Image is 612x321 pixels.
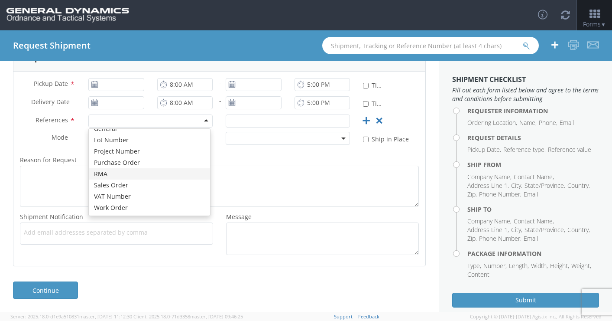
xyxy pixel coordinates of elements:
li: Company Name [467,173,512,181]
input: Ship in Place [363,137,369,142]
li: State/Province [525,181,565,190]
div: Purchase Order [89,157,210,168]
li: City [511,226,522,234]
li: Contact Name [514,173,554,181]
li: Email [524,190,538,199]
label: Time Definite [363,80,384,90]
span: Shipment Notification [20,213,83,221]
li: Phone Number [479,234,521,243]
li: Content [467,270,489,279]
li: Ordering Location [467,118,517,127]
div: Work Order [89,202,210,213]
span: Server: 2025.18.0-d1e9a510831 [10,313,132,320]
div: Lot Number [89,134,210,146]
label: Time Definite [363,98,384,108]
a: Feedback [358,313,379,320]
span: ▼ [601,21,606,28]
div: RMA [89,168,210,180]
li: Reference type [503,145,546,154]
li: Height [550,262,569,270]
h3: Request Details [22,54,84,62]
span: Message [226,213,252,221]
span: master, [DATE] 09:46:25 [190,313,243,320]
span: Copyright © [DATE]-[DATE] Agistix Inc., All Rights Reserved [470,313,602,320]
li: Email [560,118,574,127]
li: Country [567,181,590,190]
span: Add email addresses separated by comma [24,228,209,237]
li: Zip [467,234,477,243]
input: Shipment, Tracking or Reference Number (at least 4 chars) [322,37,539,54]
li: Country [567,226,590,234]
li: State/Province [525,226,565,234]
li: Contact Name [514,217,554,226]
button: Submit [452,293,599,308]
input: Time Definite [363,101,369,107]
li: Name [519,118,537,127]
div: VAT Number [89,191,210,202]
span: Reason for Request [20,156,77,164]
li: Company Name [467,217,512,226]
span: References [36,116,68,124]
h3: Shipment Checklist [452,76,599,84]
li: Address Line 1 [467,181,509,190]
li: Length [509,262,529,270]
li: Number [483,262,507,270]
h4: Package Information [467,250,599,257]
h4: Ship To [467,206,599,213]
span: Delivery Date [31,98,70,108]
h4: Requester Information [467,108,599,114]
h4: Request Details [467,134,599,141]
li: Pickup Date [467,145,501,154]
span: master, [DATE] 11:12:30 [79,313,132,320]
h4: Request Shipment [13,41,91,50]
span: Fill out each form listed below and agree to the terms and conditions before submitting [452,86,599,103]
input: Time Definite [363,83,369,88]
li: Address Line 1 [467,226,509,234]
div: Sales Order [89,180,210,191]
li: Zip [467,190,477,199]
li: Reference value [548,145,591,154]
label: Ship in Place [363,134,411,144]
div: Project Number [89,146,210,157]
li: Weight [571,262,591,270]
span: Mode [52,133,68,141]
span: Client: 2025.18.0-71d3358 [133,313,243,320]
li: Phone [539,118,557,127]
span: Pickup Date [34,79,68,88]
img: gd-ots-0c3321f2eb4c994f95cb.png [6,8,129,23]
a: Continue [13,282,78,299]
h4: Ship From [467,161,599,168]
div: General [89,123,210,134]
li: Width [531,262,548,270]
li: Type [467,262,481,270]
span: Forms [583,20,606,28]
li: City [511,181,522,190]
li: Phone Number [479,190,521,199]
a: Support [334,313,353,320]
li: Email [524,234,538,243]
